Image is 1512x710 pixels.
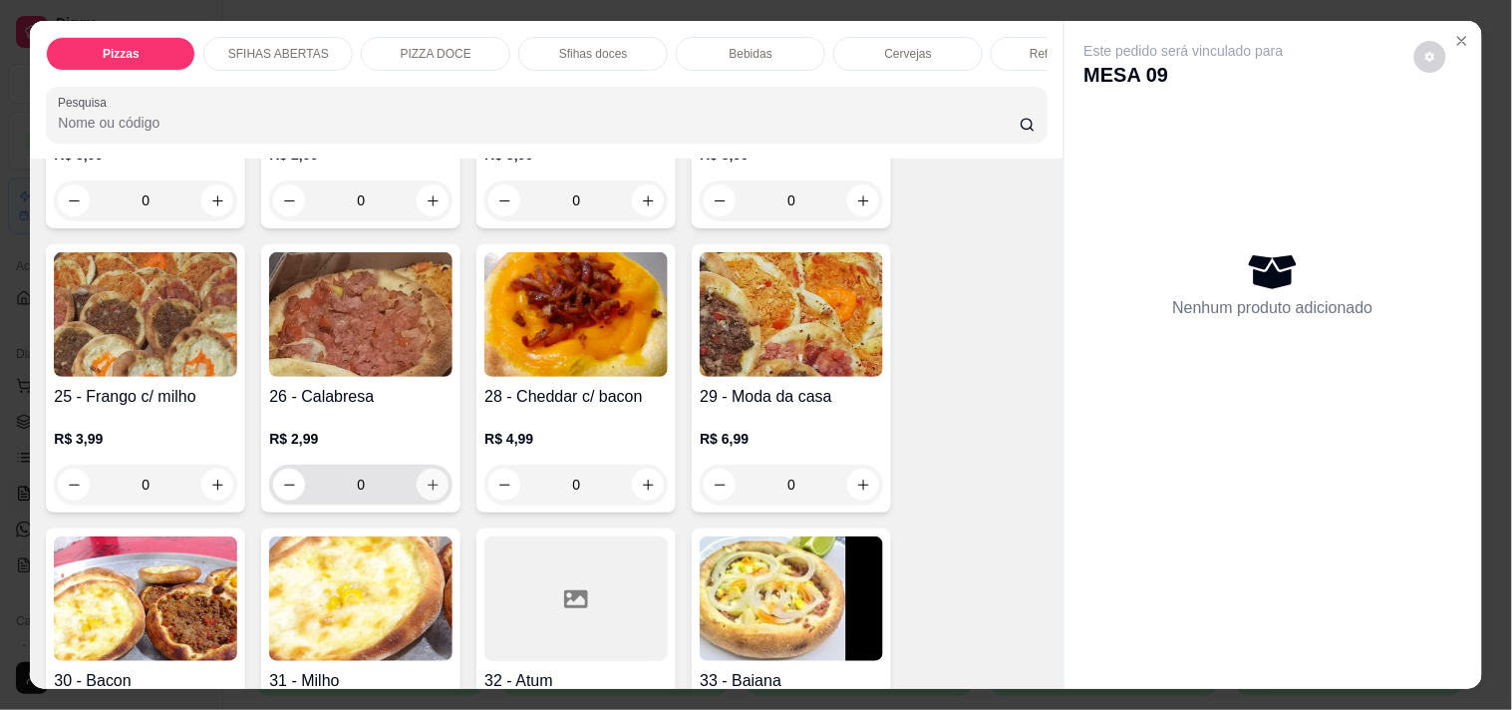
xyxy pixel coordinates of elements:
[700,669,883,693] h4: 33 - Baiana
[269,252,453,377] img: product-image
[58,184,90,216] button: decrease-product-quantity
[1084,41,1284,61] p: Este pedido será vinculado para
[58,113,1020,133] input: Pesquisa
[484,252,668,377] img: product-image
[885,46,932,62] p: Cervejas
[54,536,237,661] img: product-image
[273,184,305,216] button: decrease-product-quantity
[559,46,628,62] p: Sfihas doces
[730,46,772,62] p: Bebidas
[273,469,305,501] button: decrease-product-quantity
[269,536,453,661] img: product-image
[704,184,736,216] button: decrease-product-quantity
[700,385,883,409] h4: 29 - Moda da casa
[201,184,233,216] button: increase-product-quantity
[847,184,879,216] button: increase-product-quantity
[632,184,664,216] button: increase-product-quantity
[269,385,453,409] h4: 26 - Calabresa
[54,669,237,693] h4: 30 - Bacon
[484,429,668,449] p: R$ 4,99
[700,429,883,449] p: R$ 6,99
[54,252,237,377] img: product-image
[58,469,90,501] button: decrease-product-quantity
[1414,41,1446,73] button: decrease-product-quantity
[1084,61,1284,89] p: MESA 09
[484,385,668,409] h4: 28 - Cheddar c/ bacon
[1173,296,1373,320] p: Nenhum produto adicionado
[58,94,114,111] label: Pesquisa
[401,46,471,62] p: PIZZA DOCE
[847,469,879,501] button: increase-product-quantity
[700,252,883,377] img: product-image
[488,469,520,501] button: decrease-product-quantity
[54,429,237,449] p: R$ 3,99
[269,669,453,693] h4: 31 - Milho
[1446,25,1478,57] button: Close
[269,429,453,449] p: R$ 2,99
[700,536,883,661] img: product-image
[417,184,449,216] button: increase-product-quantity
[103,46,140,62] p: Pizzas
[632,469,664,501] button: increase-product-quantity
[1030,46,1101,62] p: Refrigerantes
[417,469,449,501] button: increase-product-quantity
[228,46,329,62] p: SFIHAS ABERTAS
[201,469,233,501] button: increase-product-quantity
[704,469,736,501] button: decrease-product-quantity
[488,184,520,216] button: decrease-product-quantity
[54,385,237,409] h4: 25 - Frango c/ milho
[484,669,668,693] h4: 32 - Atum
